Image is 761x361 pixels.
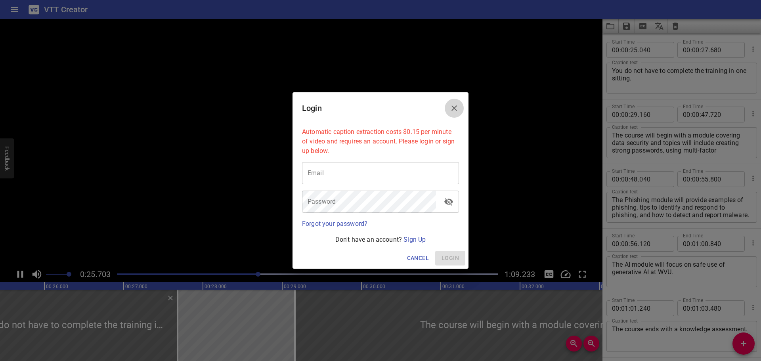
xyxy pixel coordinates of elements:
a: Sign Up [403,236,426,243]
button: toggle password visibility [439,192,458,211]
span: Cancel [407,253,429,263]
button: Close [445,99,464,118]
p: Don't have an account? [302,235,459,244]
span: Please enter your email and password above. [435,251,465,265]
a: Forgot your password? [302,220,367,227]
button: Cancel [404,251,432,265]
h6: Login [302,102,322,115]
p: Automatic caption extraction costs $0.15 per minute of video and requires an account. Please logi... [302,127,459,156]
